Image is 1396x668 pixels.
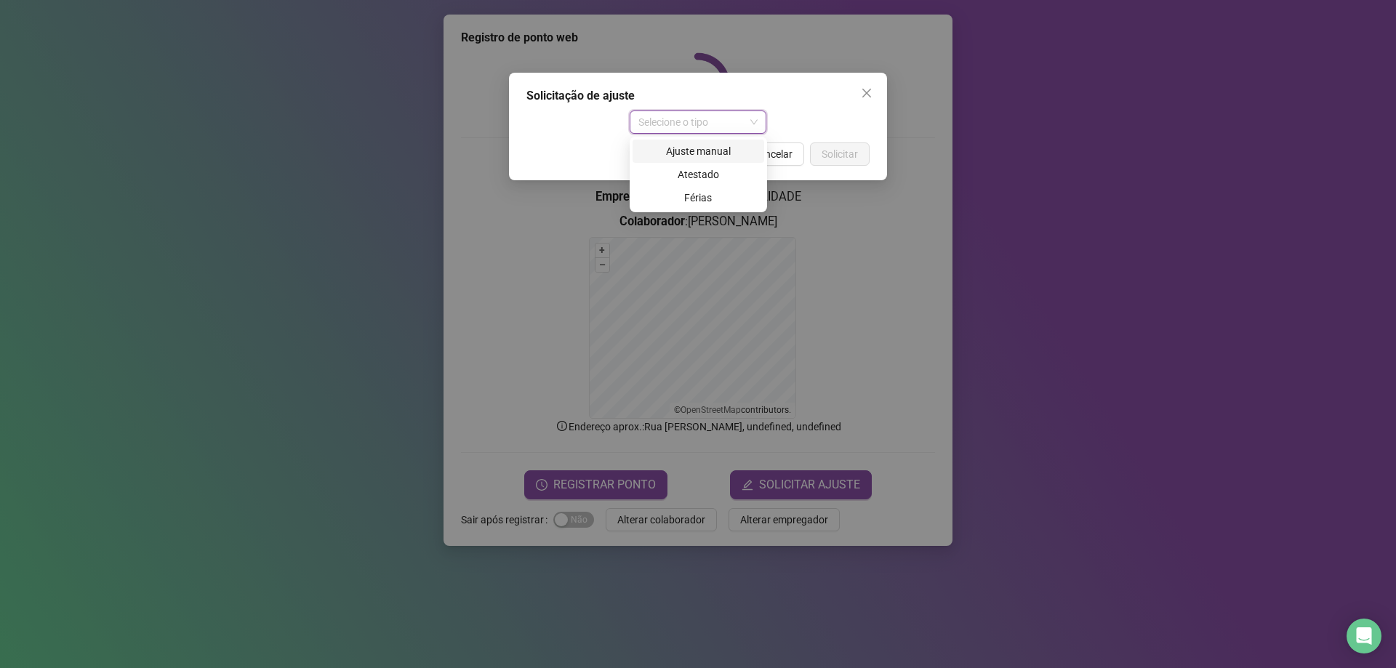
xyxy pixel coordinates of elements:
[633,140,764,163] div: Ajuste manual
[861,87,872,99] span: close
[641,190,755,206] div: Férias
[741,142,804,166] button: Cancelar
[641,166,755,182] div: Atestado
[526,87,870,105] div: Solicitação de ajuste
[855,81,878,105] button: Close
[641,143,755,159] div: Ajuste manual
[638,111,758,133] span: Selecione o tipo
[1347,619,1381,653] div: Open Intercom Messenger
[810,142,870,166] button: Solicitar
[753,146,793,162] span: Cancelar
[633,163,764,186] div: Atestado
[633,186,764,209] div: Férias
